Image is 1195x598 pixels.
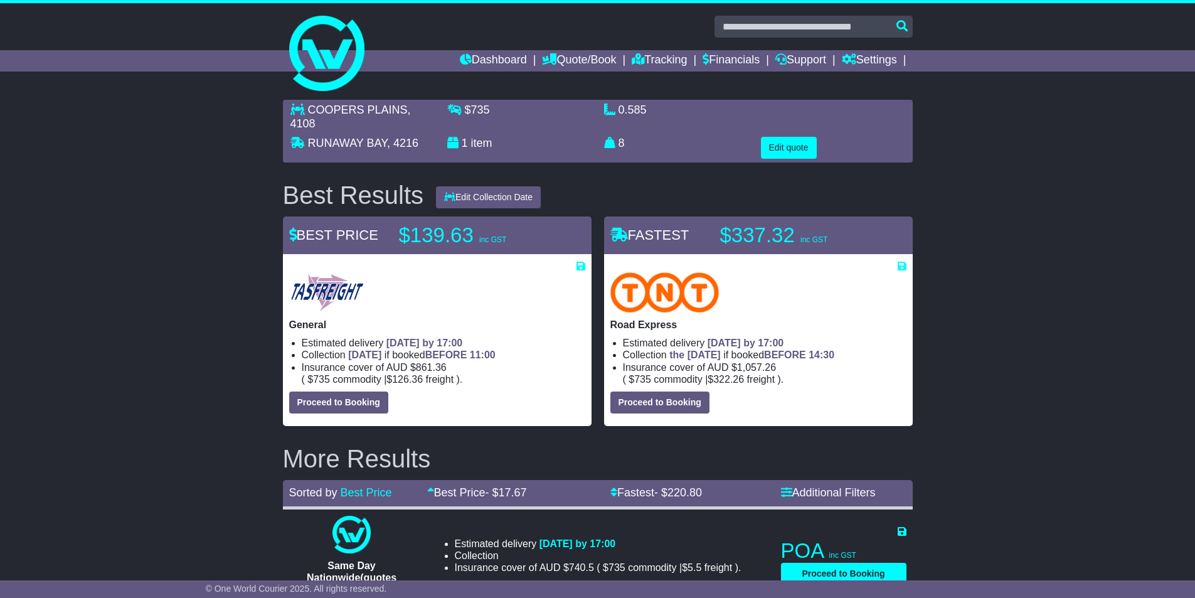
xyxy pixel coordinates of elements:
[289,319,585,331] p: General
[842,50,897,72] a: Settings
[460,50,527,72] a: Dashboard
[471,104,490,116] span: 735
[479,235,506,244] span: inc GST
[610,486,702,499] a: Fastest- $220.80
[619,137,625,149] span: 8
[471,137,492,149] span: item
[623,361,777,373] span: Insurance cover of AUD $
[747,374,775,385] span: Freight
[348,350,381,360] span: [DATE]
[499,486,527,499] span: 17.67
[619,104,647,116] span: 0.585
[302,373,463,385] span: ( ).
[781,538,906,563] p: POA
[737,362,776,373] span: 1,057.26
[341,486,392,499] a: Best Price
[384,374,386,385] span: |
[427,486,527,499] a: Best Price- $17.67
[348,350,495,360] span: if booked
[764,350,806,360] span: BEFORE
[623,373,784,385] span: ( ).
[608,562,625,573] span: 735
[632,50,687,72] a: Tracking
[610,392,709,414] button: Proceed to Booking
[416,362,447,373] span: 861.36
[781,486,876,499] a: Additional Filters
[623,349,906,361] li: Collection
[308,104,408,116] span: COOPERS PLAINS
[289,486,337,499] span: Sorted by
[669,350,720,360] span: the [DATE]
[626,374,778,385] span: $ $
[289,227,378,243] span: BEST PRICE
[332,374,381,385] span: Commodity
[465,104,490,116] span: $
[313,374,330,385] span: 735
[829,551,856,560] span: inc GST
[426,374,454,385] span: Freight
[455,538,741,550] li: Estimated delivery
[470,350,496,360] span: 11:00
[455,550,741,562] li: Collection
[610,319,906,331] p: Road Express
[713,374,744,385] span: 322.26
[308,137,387,149] span: RUNAWAY BAY
[290,104,411,130] span: , 4108
[462,137,468,149] span: 1
[305,374,457,385] span: $ $
[597,562,741,574] span: ( ).
[386,338,463,348] span: [DATE] by 17:00
[809,350,834,360] span: 14:30
[569,562,594,573] span: 740.5
[669,350,834,360] span: if booked
[781,563,906,585] button: Proceed to Booking
[704,562,732,573] span: Freight
[399,223,556,248] p: $139.63
[486,486,527,499] span: - $
[539,538,616,549] span: [DATE] by 17:00
[387,137,418,149] span: , 4216
[436,186,541,208] button: Edit Collection Date
[542,50,616,72] a: Quote/Book
[720,223,877,248] p: $337.32
[610,227,689,243] span: FASTEST
[332,516,370,553] img: One World Courier: Same Day Nationwide(quotes take 0.5-1 hour)
[610,272,720,312] img: TNT Domestic: Road Express
[634,374,651,385] span: 735
[703,50,760,72] a: Financials
[302,337,585,349] li: Estimated delivery
[775,50,826,72] a: Support
[277,181,430,209] div: Best Results
[679,562,682,573] span: |
[392,374,423,385] span: 126.36
[307,560,396,595] span: Same Day Nationwide(quotes take 0.5-1 hour)
[623,337,906,349] li: Estimated delivery
[455,562,594,574] span: Insurance cover of AUD $
[688,562,701,573] span: 5.5
[302,361,447,373] span: Insurance cover of AUD $
[654,486,702,499] span: - $
[800,235,827,244] span: inc GST
[654,374,702,385] span: Commodity
[302,349,585,361] li: Collection
[283,445,913,473] h2: More Results
[628,562,676,573] span: Commodity
[289,272,365,312] img: Tasfreight: General
[708,338,784,348] span: [DATE] by 17:00
[761,137,817,159] button: Edit quote
[425,350,467,360] span: BEFORE
[705,374,708,385] span: |
[600,562,735,573] span: $ $
[667,486,702,499] span: 220.80
[289,392,388,414] button: Proceed to Booking
[206,584,387,594] span: © One World Courier 2025. All rights reserved.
